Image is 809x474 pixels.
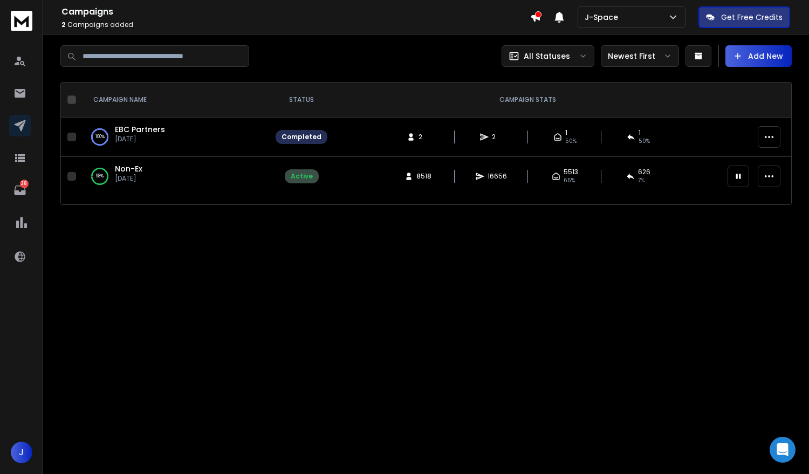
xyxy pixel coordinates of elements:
button: J [11,442,32,463]
td: 100%EBC Partners[DATE] [80,118,269,157]
p: [DATE] [115,174,142,183]
p: Campaigns added [61,20,530,29]
span: 16656 [488,172,507,181]
span: 50 % [565,137,577,146]
span: 8518 [416,172,431,181]
a: 38 [9,180,31,201]
p: 98 % [96,171,104,182]
p: Get Free Credits [721,12,783,23]
span: 50 % [639,137,650,146]
p: 100 % [95,132,105,142]
span: 65 % [564,176,575,185]
span: 1 [565,128,567,137]
a: Non-Ex [115,163,142,174]
a: EBC Partners [115,124,165,135]
p: All Statuses [524,51,570,61]
th: CAMPAIGN NAME [80,83,269,118]
span: 7 % [638,176,645,185]
div: Completed [282,133,321,141]
button: Get Free Credits [698,6,790,28]
span: 5513 [564,168,578,176]
button: Newest First [601,45,679,67]
span: 1 [639,128,641,137]
h1: Campaigns [61,5,530,18]
p: J-Space [585,12,622,23]
div: Active [291,172,313,181]
span: 2 [61,20,66,29]
span: 626 [638,168,650,176]
div: Open Intercom Messenger [770,437,796,463]
th: STATUS [269,83,334,118]
p: [DATE] [115,135,165,143]
p: 38 [20,180,29,188]
span: 2 [492,133,503,141]
td: 98%Non-Ex[DATE] [80,157,269,196]
img: logo [11,11,32,31]
th: CAMPAIGN STATS [334,83,721,118]
span: 2 [419,133,429,141]
button: Add New [725,45,792,67]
